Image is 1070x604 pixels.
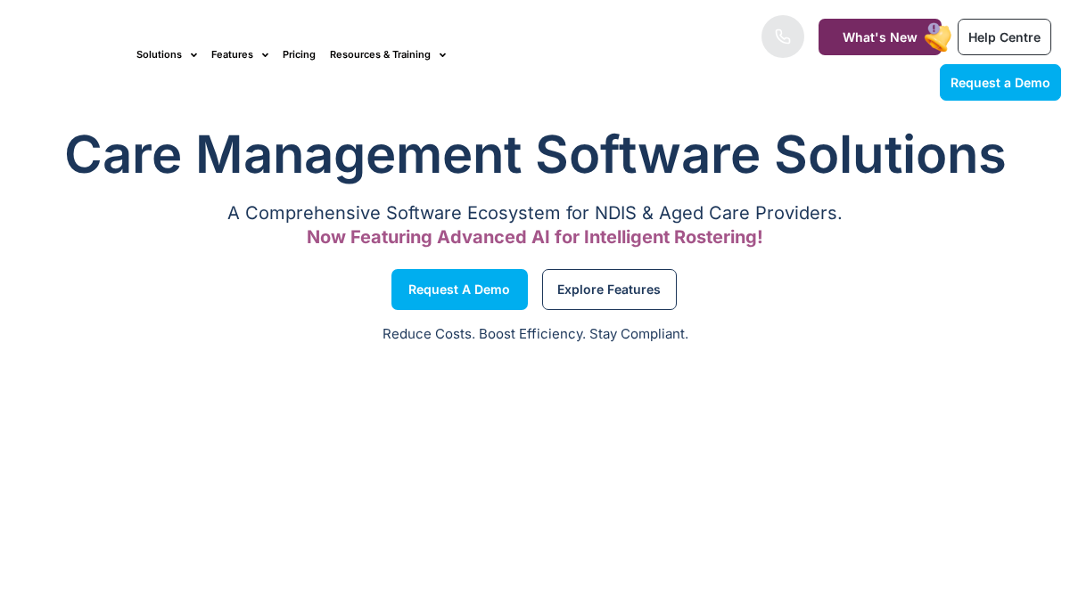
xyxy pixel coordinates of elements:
p: Reduce Costs. Boost Efficiency. Stay Compliant. [11,324,1059,345]
a: What's New [819,19,942,55]
a: Explore Features [542,269,677,310]
h1: Care Management Software Solutions [9,118,1061,190]
a: Request a Demo [391,269,528,310]
span: Now Featuring Advanced AI for Intelligent Rostering! [307,226,763,248]
span: Explore Features [557,285,661,294]
span: Help Centre [968,29,1041,45]
span: What's New [843,29,918,45]
img: CareMaster Logo [9,43,119,67]
a: Request a Demo [940,64,1061,101]
a: Pricing [283,25,316,85]
span: Request a Demo [408,285,510,294]
a: Features [211,25,268,85]
a: Resources & Training [330,25,446,85]
nav: Menu [136,25,682,85]
p: A Comprehensive Software Ecosystem for NDIS & Aged Care Providers. [9,208,1061,219]
span: Request a Demo [951,75,1050,90]
a: Help Centre [958,19,1051,55]
a: Solutions [136,25,197,85]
